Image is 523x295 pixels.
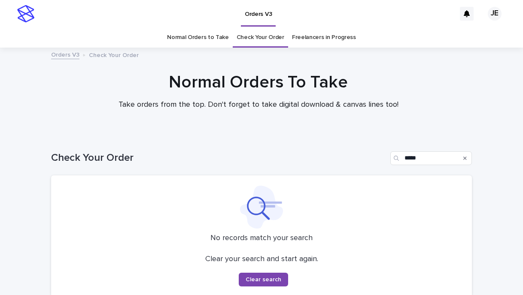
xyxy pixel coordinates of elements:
[51,49,79,59] a: Orders V3
[292,27,356,48] a: Freelancers in Progress
[167,27,229,48] a: Normal Orders to Take
[17,5,34,22] img: stacker-logo-s-only.png
[61,234,462,243] p: No records match your search
[87,100,430,110] p: Take orders from the top. Don't forget to take digital download & canvas lines too!
[51,152,387,164] h1: Check Your Order
[488,7,502,21] div: JE
[246,277,281,283] span: Clear search
[205,255,318,264] p: Clear your search and start again.
[237,27,284,48] a: Check Your Order
[48,72,469,93] h1: Normal Orders To Take
[89,50,139,59] p: Check Your Order
[239,273,288,286] button: Clear search
[390,151,472,165] input: Search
